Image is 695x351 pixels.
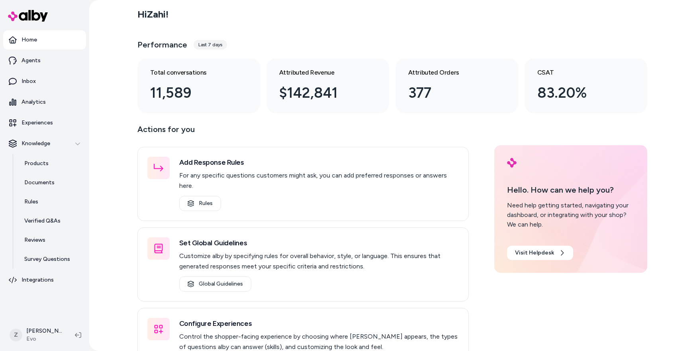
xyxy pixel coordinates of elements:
a: Global Guidelines [179,276,251,292]
h3: Attributed Orders [408,68,493,77]
p: Knowledge [22,140,50,148]
p: Experiences [22,119,53,127]
div: 377 [408,82,493,104]
p: For any specific questions customers might ask, you can add preferred responses or answers here. [179,170,459,191]
div: Last 7 days [194,40,227,49]
p: Home [22,36,37,44]
h3: Configure Experiences [179,318,459,329]
a: Rules [179,196,221,211]
a: CSAT 83.20% [525,58,647,113]
h2: Hi Zahi ! [137,8,168,20]
span: Evo [26,335,62,343]
h3: Total conversations [150,68,235,77]
a: Rules [16,192,86,211]
a: Reviews [16,231,86,250]
a: Home [3,30,86,49]
div: Need help getting started, navigating your dashboard, or integrating with your shop? We can help. [507,201,634,229]
p: Documents [24,179,55,187]
span: Z [10,329,22,341]
a: Inbox [3,72,86,91]
h3: Set Global Guidelines [179,237,459,248]
a: Products [16,154,86,173]
a: Survey Questions [16,250,86,269]
img: alby Logo [8,10,48,22]
button: Knowledge [3,134,86,153]
a: Experiences [3,113,86,132]
h3: Attributed Revenue [279,68,364,77]
h3: CSAT [537,68,622,77]
a: Integrations [3,270,86,290]
a: Analytics [3,93,86,112]
div: 11,589 [150,82,235,104]
a: Visit Helpdesk [507,246,573,260]
p: Hello. How can we help you? [507,184,634,196]
a: Documents [16,173,86,192]
p: Verified Q&As [24,217,61,225]
h3: Add Response Rules [179,157,459,168]
p: Reviews [24,236,45,244]
img: alby Logo [507,158,517,168]
a: Attributed Revenue $142,841 [266,58,389,113]
p: Integrations [22,276,54,284]
a: Total conversations 11,589 [137,58,260,113]
p: [PERSON_NAME] [26,327,62,335]
button: Z[PERSON_NAME]Evo [5,322,69,348]
a: Agents [3,51,86,70]
p: Survey Questions [24,255,70,263]
div: 83.20% [537,82,622,104]
p: Actions for you [137,123,469,142]
p: Agents [22,57,41,65]
p: Inbox [22,77,36,85]
a: Verified Q&As [16,211,86,231]
div: $142,841 [279,82,364,104]
p: Customize alby by specifying rules for overall behavior, style, or language. This ensures that ge... [179,251,459,272]
p: Products [24,160,49,168]
h3: Performance [137,39,187,50]
a: Attributed Orders 377 [395,58,518,113]
p: Analytics [22,98,46,106]
p: Rules [24,198,38,206]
